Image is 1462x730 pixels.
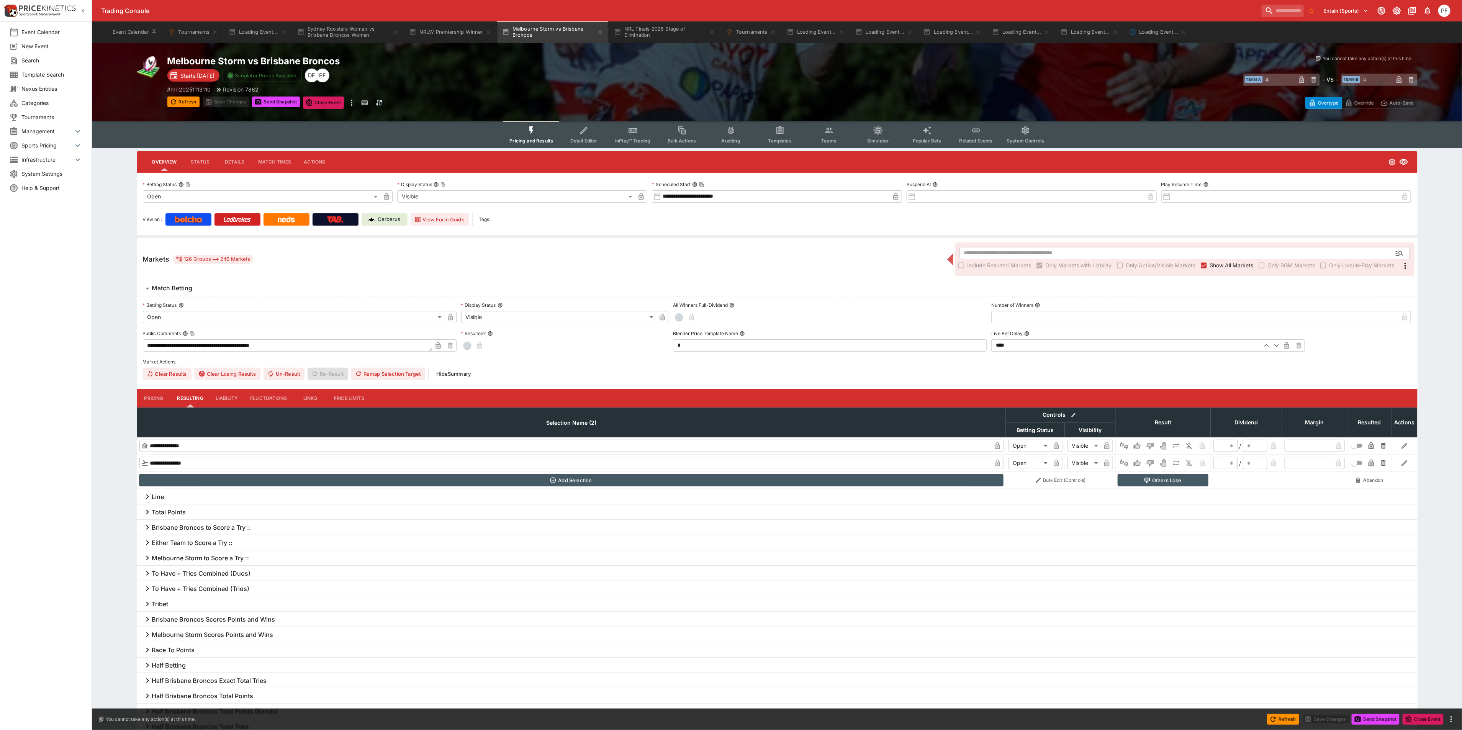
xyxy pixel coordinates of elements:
[1007,138,1044,144] span: System Controls
[21,113,82,121] span: Tournaments
[1131,440,1143,452] button: Win
[176,255,250,264] div: 126 Groups 246 Markets
[919,21,986,43] button: Loading Event...
[434,182,439,187] button: Display StatusCopy To Clipboard
[652,181,691,188] p: Scheduled Start
[1035,303,1040,308] button: Number of Winners
[152,631,273,639] h6: Melbourne Storm Scores Points and Wins
[488,331,493,336] button: Resulted?
[252,153,298,171] button: Match Times
[1399,157,1408,167] svg: Visible
[498,21,608,43] button: Melbourne Storm vs Brisbane Broncos
[152,615,275,624] h6: Brisbane Broncos Scores Points and Wins
[163,21,223,43] button: Tournaments
[461,302,496,308] p: Display Status
[293,21,403,43] button: Sydney Roosters Women vs Brisbane Broncos Women
[1375,4,1388,18] button: Connected to PK
[378,216,400,223] p: Cerberus
[1118,457,1130,469] button: Not Set
[1115,408,1211,437] th: Result
[1319,5,1373,17] button: Select Tenant
[210,389,244,408] button: Liability
[821,138,837,144] span: Teams
[699,182,704,187] button: Copy To Clipboard
[729,303,735,308] button: All Winners Full-Dividend
[1006,408,1115,422] th: Controls
[503,121,1050,148] div: Event type filters
[139,474,1004,486] button: Add Selection
[1126,261,1196,269] span: Only Active/Visible Markets
[1118,440,1130,452] button: Not Set
[1305,5,1318,17] button: No Bookmarks
[1170,440,1182,452] button: Push
[1342,76,1360,83] span: Team B
[152,661,186,669] h6: Half Betting
[143,190,381,203] div: Open
[223,216,251,223] img: Ladbrokes
[152,707,278,715] h6: Half Brisbane Broncos Total Points (Bands)
[1183,440,1195,452] button: Eliminated In Play
[21,99,82,107] span: Categories
[137,281,1418,296] button: Match Betting
[351,368,426,380] button: Remap Selection Target
[968,261,1031,269] span: Include Resulted Markets
[404,21,496,43] button: NRLW Premiership Winner
[1393,246,1406,260] button: Open
[152,493,164,501] h6: Line
[101,7,1259,15] div: Trading Console
[137,389,171,408] button: Pricing
[721,21,781,43] button: Tournaments
[768,138,792,144] span: Templates
[509,138,553,144] span: Pricing and Results
[152,508,186,516] h6: Total Points
[851,21,918,43] button: Loading Event...
[991,302,1033,308] p: Number of Winners
[167,85,211,93] p: Copy To Clipboard
[461,330,486,337] p: Resulted?
[143,311,444,323] div: Open
[181,72,215,80] p: Starts [DATE]
[316,69,329,82] div: Peter Fairgrieve
[913,138,941,144] span: Popular Bets
[782,21,849,43] button: Loading Event...
[21,127,73,135] span: Management
[1009,457,1050,469] div: Open
[1157,457,1169,469] button: Void
[183,153,218,171] button: Status
[21,141,73,149] span: Sports Pricing
[171,389,210,408] button: Resulting
[1161,181,1202,188] p: Play Resume Time
[673,330,738,337] p: Blender Price Template Name
[1067,457,1101,469] div: Visible
[152,554,249,562] h6: Melbourne Storm to Score a Try ::
[1447,715,1456,724] button: more
[264,368,305,380] span: Un-Result
[1267,714,1299,725] button: Refresh
[397,190,635,203] div: Visible
[1405,4,1419,18] button: Documentation
[152,539,233,547] h6: Either Team to Score a Try ::
[152,524,251,532] h6: Brisbane Broncos to Score a Try ::
[1401,261,1410,270] svg: More
[327,389,370,408] button: Price Limits
[1352,714,1400,725] button: Send Snapshot
[1305,97,1418,109] div: Start From
[1349,474,1390,486] button: Abandon
[933,182,938,187] button: Suspend At
[1183,457,1195,469] button: Eliminated In Play
[308,368,348,380] span: Re-Result
[21,170,82,178] span: System Settings
[1421,4,1434,18] button: Notifications
[178,182,184,187] button: Betting StatusCopy To Clipboard
[959,138,993,144] span: Related Events
[152,284,193,292] h6: Match Betting
[143,368,192,380] button: Clear Results
[1239,459,1241,467] div: /
[498,303,503,308] button: Display Status
[1067,440,1101,452] div: Visible
[740,331,745,336] button: Blender Price Template Name
[19,13,61,16] img: Sportsbook Management
[1342,97,1377,109] button: Override
[218,153,252,171] button: Details
[1210,261,1254,269] span: Show All Markets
